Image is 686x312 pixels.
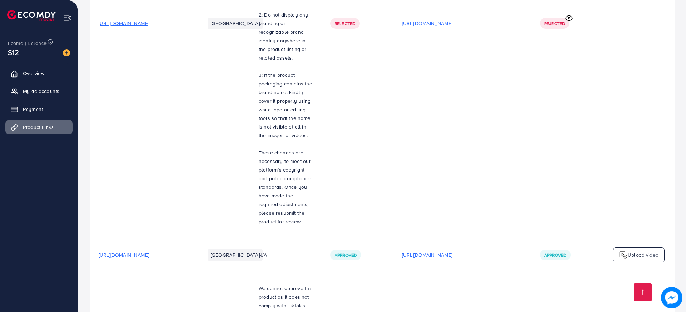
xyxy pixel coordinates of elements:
[335,252,357,258] span: Approved
[63,49,70,56] img: image
[63,14,71,22] img: menu
[23,70,44,77] span: Overview
[23,88,59,95] span: My ad accounts
[5,120,73,134] a: Product Links
[544,252,566,258] span: Approved
[402,251,452,259] p: [URL][DOMAIN_NAME]
[23,106,43,113] span: Payment
[544,20,565,27] span: Rejected
[208,249,263,261] li: [GEOGRAPHIC_DATA]
[402,19,452,28] p: [URL][DOMAIN_NAME]
[8,47,19,57] span: $12
[23,124,54,131] span: Product Links
[628,251,658,259] p: Upload video
[99,251,149,259] span: [URL][DOMAIN_NAME]
[5,66,73,80] a: Overview
[99,20,149,27] span: [URL][DOMAIN_NAME]
[8,39,47,47] span: Ecomdy Balance
[259,10,313,62] p: 2: Do not display any branding or recognizable brand identity anywhere in the product listing or ...
[7,10,56,21] img: logo
[619,251,628,259] img: logo
[5,102,73,116] a: Payment
[259,71,313,140] p: 3: If the product packaging contains the brand name, kindly cover it properly using white tape or...
[259,251,267,259] span: N/A
[208,18,263,29] li: [GEOGRAPHIC_DATA]
[661,287,682,308] img: image
[5,84,73,98] a: My ad accounts
[259,148,313,226] p: These changes are necessary to meet our platform’s copyright and policy compliance standards. Onc...
[335,20,355,27] span: Rejected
